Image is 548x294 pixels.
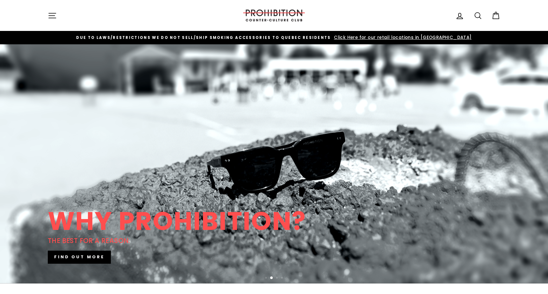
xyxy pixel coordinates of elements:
span: DUE TO LAWS/restrictions WE DO NOT SELL/SHIP SMOKING ACCESSORIES to qUEBEC RESIDENTS [76,35,331,40]
a: DUE TO LAWS/restrictions WE DO NOT SELL/SHIP SMOKING ACCESSORIES to qUEBEC RESIDENTS Click Here f... [49,34,499,41]
span: Click Here for our retail locations in [GEOGRAPHIC_DATA] [332,34,472,40]
button: 3 [276,277,279,280]
button: 2 [270,276,273,280]
button: 4 [281,277,284,280]
button: 1 [265,277,268,280]
img: PROHIBITION COUNTER-CULTURE CLUB [242,10,306,21]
